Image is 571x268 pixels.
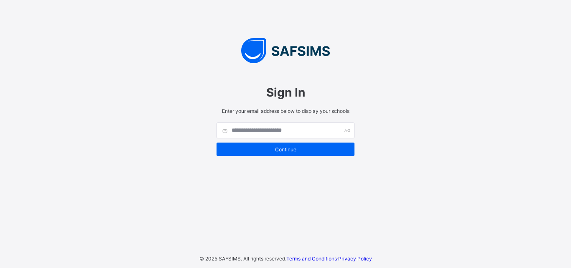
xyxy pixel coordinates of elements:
[338,255,372,262] a: Privacy Policy
[286,255,372,262] span: ·
[223,146,348,153] span: Continue
[217,108,354,114] span: Enter your email address below to display your schools
[286,255,337,262] a: Terms and Conditions
[217,85,354,100] span: Sign In
[208,38,363,63] img: SAFSIMS Logo
[199,255,286,262] span: © 2025 SAFSIMS. All rights reserved.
